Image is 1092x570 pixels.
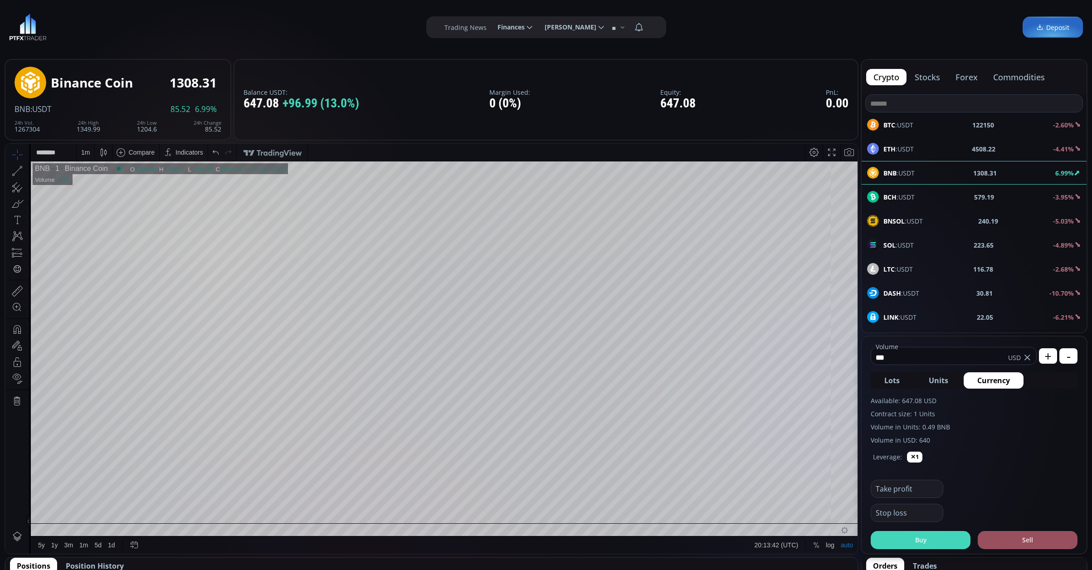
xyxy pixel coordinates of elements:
[109,21,117,29] div: Market open
[883,145,896,153] b: ETH
[871,435,1077,445] label: Volume in USD: 640
[977,375,1010,386] span: Currency
[964,372,1024,389] button: Currency
[972,144,995,154] b: 4508.22
[137,120,157,132] div: 1204.6
[973,264,993,274] b: 116.78
[986,69,1052,85] button: commodities
[1053,313,1074,322] b: -6.21%
[154,22,158,29] div: H
[871,422,1077,432] label: Volume in Units: 0.49 BNB
[538,18,596,36] span: [PERSON_NAME]
[29,21,44,29] div: BNB
[820,398,829,405] div: log
[125,22,130,29] div: O
[194,120,221,126] div: 24h Change
[170,76,217,90] div: 1308.31
[972,120,994,130] b: 122150
[1053,265,1074,273] b: -2.68%
[883,216,923,226] span: :USDT
[976,288,993,298] b: 30.81
[137,120,157,126] div: 24h Low
[826,97,848,111] div: 0.00
[186,22,208,29] div: 1306.75
[491,18,525,36] span: Finances
[1053,145,1074,153] b: -4.41%
[89,398,97,405] div: 5d
[46,398,53,405] div: 1y
[915,372,962,389] button: Units
[77,120,100,132] div: 1349.99
[244,89,359,96] label: Balance USDT:
[883,313,898,322] b: LINK
[817,393,832,410] div: Toggle Log Scale
[170,5,198,12] div: Indicators
[489,97,530,111] div: 0 (0%)
[907,452,922,463] button: ✕1
[804,393,817,410] div: Toggle Percentage
[746,393,796,410] button: 20:13:42 (UTC)
[74,398,83,405] div: 1m
[195,105,217,113] span: 6.99%
[866,69,907,85] button: crypto
[283,97,359,111] span: +96.99 (13.0%)
[194,120,221,132] div: 85.52
[826,89,848,96] label: PnL:
[883,240,914,250] span: :USDT
[21,371,25,384] div: Hide Drawings Toolbar
[660,89,696,96] label: Equity:
[51,76,133,90] div: Binance Coin
[9,14,47,41] a: LOGO
[1049,289,1074,297] b: -10.70%
[1059,348,1077,364] button: -
[883,289,901,297] b: DASH
[871,531,970,549] button: Buy
[171,105,190,113] span: 85.52
[871,372,913,389] button: Lots
[59,398,68,405] div: 3m
[215,22,236,29] div: 1308.31
[835,398,848,405] div: auto
[489,89,530,96] label: Margin Used:
[883,121,895,129] b: BTC
[948,69,985,85] button: forex
[15,120,40,132] div: 1267304
[883,120,913,130] span: :USDT
[239,22,280,29] div: +1.51 (+0.12%)
[977,312,993,322] b: 22.05
[907,69,947,85] button: stocks
[974,240,994,250] b: 223.65
[33,398,39,405] div: 5y
[130,22,151,29] div: 1306.80
[978,531,1077,549] button: Sell
[883,312,916,322] span: :USDT
[883,217,905,225] b: BNSOL
[1053,121,1074,129] b: -2.60%
[15,120,40,126] div: 24h Vol.
[871,409,1077,419] label: Contract size: 1 Units
[884,375,900,386] span: Lots
[30,104,51,114] span: :USDT
[883,192,915,202] span: :USDT
[77,120,100,126] div: 24h High
[210,22,215,29] div: C
[122,393,136,410] div: Go to
[883,193,897,201] b: BCH
[873,452,902,462] label: Leverage:
[183,22,186,29] div: L
[1053,193,1074,201] b: -3.95%
[978,216,998,226] b: 240.19
[29,33,49,39] div: Volume
[8,121,15,130] div: 
[54,21,102,29] div: Binance Coin
[660,97,696,111] div: 647.08
[53,33,64,39] div: 0.13
[15,104,30,114] span: BNB
[883,144,914,154] span: :USDT
[883,264,913,274] span: :USDT
[244,97,359,111] div: 647.08
[929,375,948,386] span: Units
[883,288,919,298] span: :USDT
[1039,348,1057,364] button: +
[749,398,793,405] span: 20:13:42 (UTC)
